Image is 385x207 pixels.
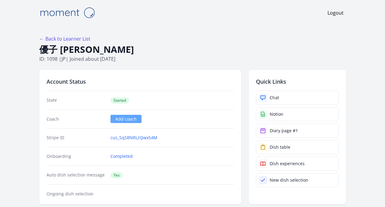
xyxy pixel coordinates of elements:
[256,173,339,187] a: New dish selection
[270,144,290,150] div: Dish table
[256,107,339,121] a: Notion
[39,44,346,55] h1: 優子 [PERSON_NAME]
[61,56,66,62] span: jp
[110,153,133,159] a: Completed
[256,77,339,86] h2: Quick Links
[47,97,106,103] dt: State
[47,135,106,141] dt: Stripe ID
[256,91,339,105] a: Chat
[256,124,339,138] a: Diary page #1
[256,157,339,171] a: Dish experiences
[110,172,123,178] span: Yes
[47,172,106,178] dt: Auto dish selection message
[110,115,142,123] a: Add coach
[270,111,283,117] div: Notion
[270,95,279,101] div: Chat
[270,177,308,183] div: New dish selection
[47,153,106,159] dt: Onboarding
[327,9,344,16] a: Logout
[39,35,90,42] a: ← Back to Learner List
[110,97,129,103] span: Started
[110,135,157,141] a: cus_SqS8NRLzQwx54M
[47,77,234,86] h2: Account Status
[270,128,298,134] div: Diary page #1
[37,5,98,20] img: Moment
[47,191,106,197] dt: Ongoing dish selection
[270,161,305,167] div: Dish experiences
[256,140,339,154] a: Dish table
[39,55,346,63] p: ID: 1098 | | Joined about [DATE]
[47,116,106,122] dt: Coach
